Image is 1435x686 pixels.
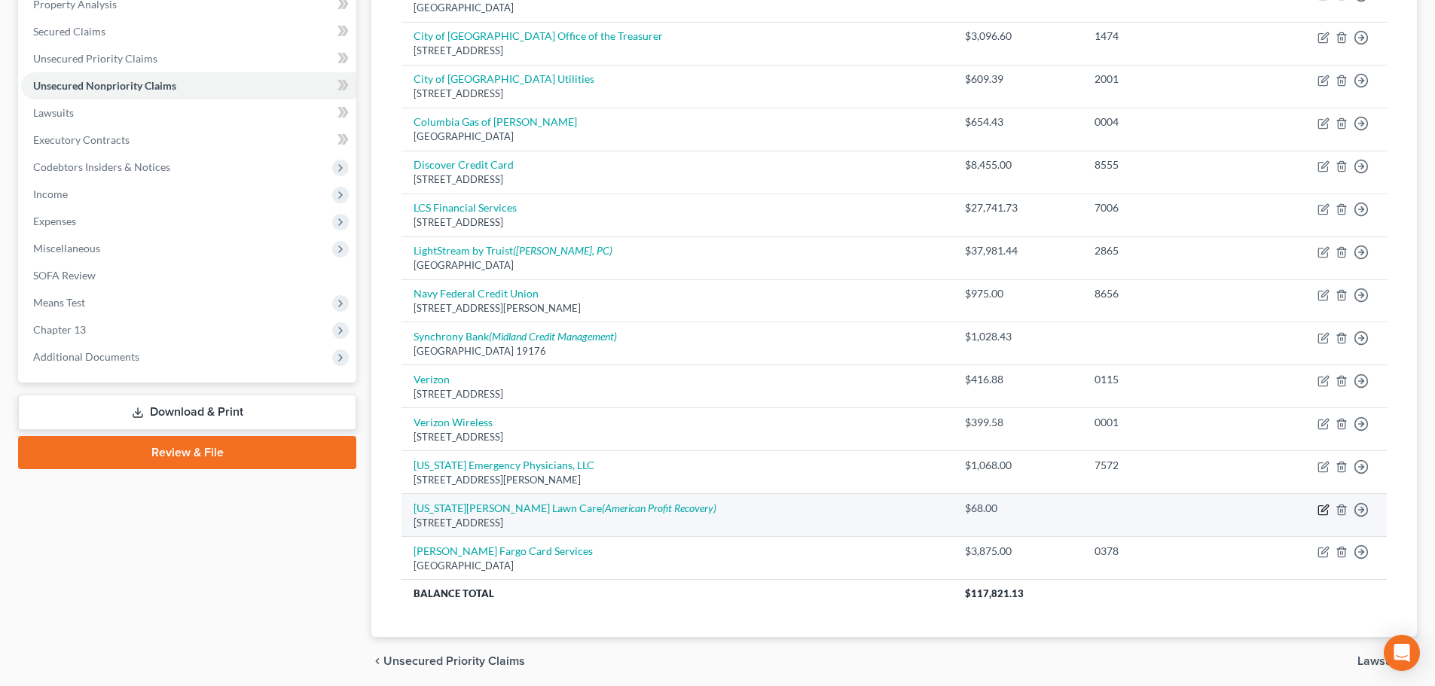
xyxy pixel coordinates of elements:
[965,587,1024,599] span: $117,821.13
[414,215,940,230] div: [STREET_ADDRESS]
[21,99,356,127] a: Lawsuits
[414,172,940,187] div: [STREET_ADDRESS]
[965,372,1070,387] div: $416.88
[1095,458,1238,473] div: 7572
[1384,635,1420,671] div: Open Intercom Messenger
[965,286,1070,301] div: $975.00
[965,29,1070,44] div: $3,096.60
[414,544,593,557] a: [PERSON_NAME] Fargo Card Services
[1095,372,1238,387] div: 0115
[414,115,577,128] a: Columbia Gas of [PERSON_NAME]
[414,387,940,401] div: [STREET_ADDRESS]
[414,344,940,358] div: [GEOGRAPHIC_DATA] 19176
[414,1,940,15] div: [GEOGRAPHIC_DATA]
[965,415,1070,430] div: $399.58
[33,350,139,363] span: Additional Documents
[21,127,356,154] a: Executory Contracts
[489,330,617,343] i: (Midland Credit Management)
[33,106,74,119] span: Lawsuits
[965,243,1070,258] div: $37,981.44
[1095,157,1238,172] div: 8555
[513,244,612,257] i: ([PERSON_NAME], PC)
[965,458,1070,473] div: $1,068.00
[1095,200,1238,215] div: 7006
[33,296,85,309] span: Means Test
[414,502,716,514] a: [US_STATE][PERSON_NAME] Lawn Care(American Profit Recovery)
[1095,286,1238,301] div: 8656
[414,29,663,42] a: City of [GEOGRAPHIC_DATA] Office of the Treasurer
[1095,72,1238,87] div: 2001
[33,188,68,200] span: Income
[414,416,493,428] a: Verizon Wireless
[414,87,940,101] div: [STREET_ADDRESS]
[414,287,539,300] a: Navy Federal Credit Union
[965,329,1070,344] div: $1,028.43
[1357,655,1405,667] span: Lawsuits
[414,258,940,273] div: [GEOGRAPHIC_DATA]
[33,215,76,227] span: Expenses
[965,72,1070,87] div: $609.39
[33,52,157,65] span: Unsecured Priority Claims
[401,580,952,607] th: Balance Total
[414,459,594,471] a: [US_STATE] Emergency Physicians, LLC
[965,501,1070,516] div: $68.00
[414,72,594,85] a: City of [GEOGRAPHIC_DATA] Utilities
[1095,243,1238,258] div: 2865
[965,544,1070,559] div: $3,875.00
[33,269,96,282] span: SOFA Review
[33,160,170,173] span: Codebtors Insiders & Notices
[602,502,716,514] i: (American Profit Recovery)
[1095,114,1238,130] div: 0004
[1357,655,1417,667] button: Lawsuits chevron_right
[414,44,940,58] div: [STREET_ADDRESS]
[414,201,517,214] a: LCS Financial Services
[414,516,940,530] div: [STREET_ADDRESS]
[1095,29,1238,44] div: 1474
[21,18,356,45] a: Secured Claims
[414,158,514,171] a: Discover Credit Card
[33,133,130,146] span: Executory Contracts
[33,79,176,92] span: Unsecured Nonpriority Claims
[414,473,940,487] div: [STREET_ADDRESS][PERSON_NAME]
[18,436,356,469] a: Review & File
[414,430,940,444] div: [STREET_ADDRESS]
[18,395,356,430] a: Download & Print
[414,301,940,316] div: [STREET_ADDRESS][PERSON_NAME]
[21,45,356,72] a: Unsecured Priority Claims
[965,200,1070,215] div: $27,741.73
[414,373,450,386] a: Verizon
[371,655,383,667] i: chevron_left
[383,655,525,667] span: Unsecured Priority Claims
[33,323,86,336] span: Chapter 13
[414,130,940,144] div: [GEOGRAPHIC_DATA]
[414,244,612,257] a: LightStream by Truist([PERSON_NAME], PC)
[965,114,1070,130] div: $654.43
[21,72,356,99] a: Unsecured Nonpriority Claims
[1095,544,1238,559] div: 0378
[33,25,105,38] span: Secured Claims
[965,157,1070,172] div: $8,455.00
[21,262,356,289] a: SOFA Review
[414,330,617,343] a: Synchrony Bank(Midland Credit Management)
[414,559,940,573] div: [GEOGRAPHIC_DATA]
[1095,415,1238,430] div: 0001
[371,655,525,667] button: chevron_left Unsecured Priority Claims
[33,242,100,255] span: Miscellaneous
